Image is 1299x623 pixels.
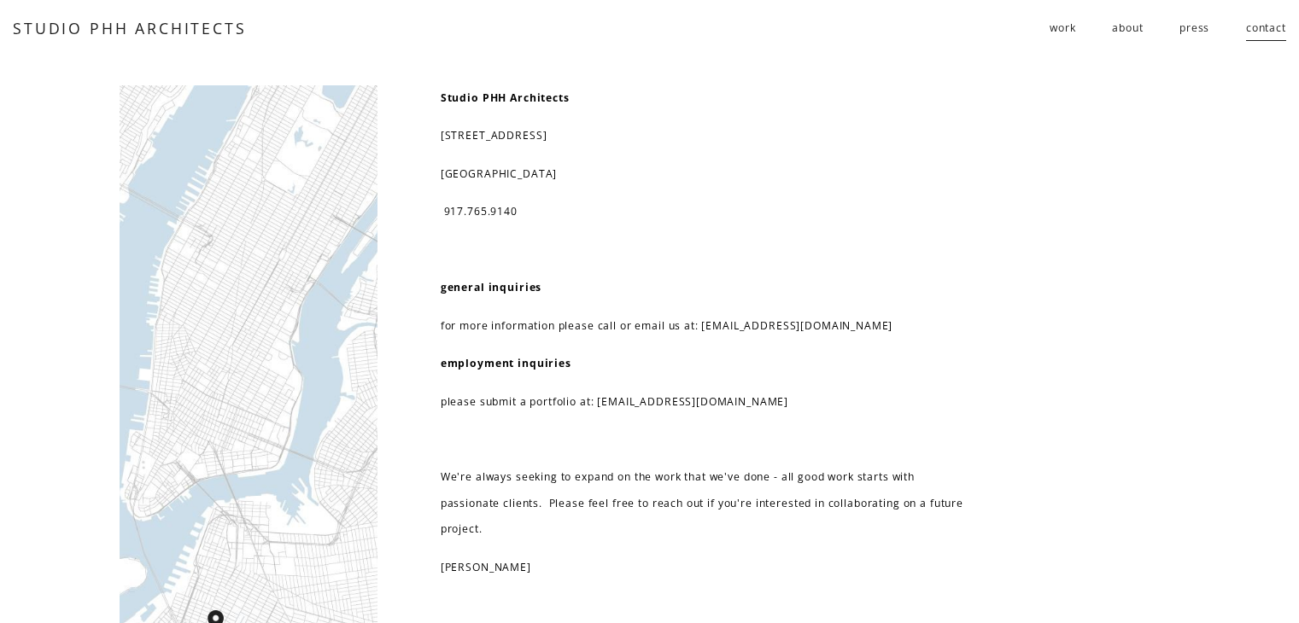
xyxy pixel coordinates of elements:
p: please submit a portfolio at: [EMAIL_ADDRESS][DOMAIN_NAME] [441,389,966,415]
a: contact [1246,15,1286,43]
p: [GEOGRAPHIC_DATA] [441,161,966,187]
a: press [1179,15,1209,43]
p: We're always seeking to expand on the work that we've done - all good work starts with passionate... [441,464,966,542]
a: STUDIO PHH ARCHITECTS [13,18,246,38]
strong: Studio PHH Architects [441,90,570,105]
span: work [1050,15,1075,41]
strong: general inquiries [441,280,542,294]
strong: employment inquiries [441,356,571,370]
p: [PERSON_NAME] [441,555,966,580]
p: 917.765.9140 [441,199,966,224]
a: about [1112,15,1143,43]
p: for more information please call or email us at: [EMAIL_ADDRESS][DOMAIN_NAME] [441,313,966,339]
a: folder dropdown [1050,15,1075,43]
p: [STREET_ADDRESS] [441,123,966,148]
